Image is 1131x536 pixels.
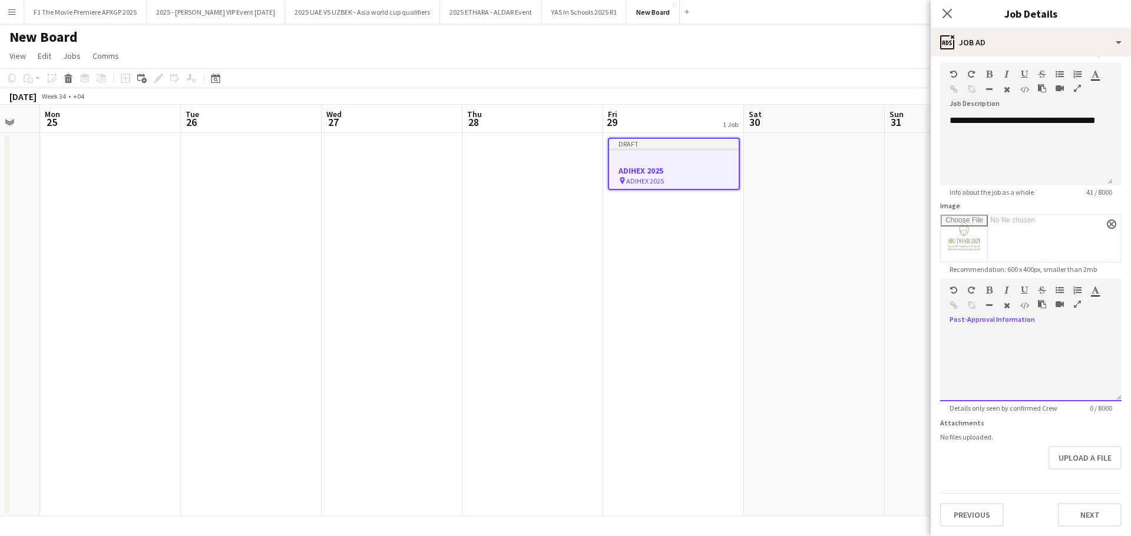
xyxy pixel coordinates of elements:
[608,109,617,119] span: Fri
[9,91,37,102] div: [DATE]
[147,1,285,24] button: 2025 - [PERSON_NAME] VIP Event [DATE]
[1003,85,1011,94] button: Clear Formatting
[1091,285,1099,295] button: Text Color
[749,109,762,119] span: Sat
[465,115,482,129] span: 28
[609,165,739,176] h3: ADIHEX 2025
[325,115,342,129] span: 27
[1073,299,1082,309] button: Fullscreen
[1038,285,1046,295] button: Strikethrough
[985,85,993,94] button: Horizontal Line
[73,92,84,101] div: +04
[985,69,993,79] button: Bold
[940,265,1106,274] span: Recommendation: 600 x 400px, smaller than 2mb
[285,1,440,24] button: 2025 UAE VS UZBEK - Asia world cup qualifiers
[627,1,680,24] button: New Board
[950,285,958,295] button: Undo
[950,69,958,79] button: Undo
[1003,69,1011,79] button: Italic
[747,115,762,129] span: 30
[1003,301,1011,310] button: Clear Formatting
[1056,69,1064,79] button: Unordered List
[440,1,542,24] button: 2025 ETHARA - ALDAR Event
[38,51,51,61] span: Edit
[1077,188,1122,197] span: 41 / 8000
[63,51,81,61] span: Jobs
[1073,285,1082,295] button: Ordered List
[1056,285,1064,295] button: Unordered List
[889,109,904,119] span: Sun
[184,115,199,129] span: 26
[931,28,1131,56] div: Job Ad
[940,188,1043,197] span: Info about the job as a whole
[1073,84,1082,93] button: Fullscreen
[940,418,984,427] label: Attachments
[542,1,627,24] button: YAS In Schools 2025 R1
[1038,84,1046,93] button: Paste as plain text
[1080,404,1122,412] span: 0 / 8000
[9,51,26,61] span: View
[606,115,617,129] span: 29
[1020,285,1029,295] button: Underline
[43,115,60,129] span: 25
[92,51,119,61] span: Comms
[1049,446,1122,470] button: Upload a file
[608,138,740,190] app-job-card: DraftADIHEX 2025 ADIHEX 2025
[24,1,147,24] button: F1 The Movie Premiere APXGP 2025
[33,48,56,64] a: Edit
[88,48,124,64] a: Comms
[1073,69,1082,79] button: Ordered List
[888,115,904,129] span: 31
[1003,285,1011,295] button: Italic
[467,109,482,119] span: Thu
[985,301,993,310] button: Horizontal Line
[5,48,31,64] a: View
[58,48,85,64] a: Jobs
[1020,85,1029,94] button: HTML Code
[186,109,199,119] span: Tue
[940,404,1067,412] span: Details only seen by confirmed Crew
[1038,69,1046,79] button: Strikethrough
[940,432,1122,441] div: No files uploaded.
[326,109,342,119] span: Wed
[45,109,60,119] span: Mon
[967,69,975,79] button: Redo
[1091,69,1099,79] button: Text Color
[967,285,975,295] button: Redo
[39,92,68,101] span: Week 34
[940,503,1004,527] button: Previous
[1056,299,1064,309] button: Insert video
[609,139,739,148] div: Draft
[626,177,664,185] span: ADIHEX 2025
[1020,69,1029,79] button: Underline
[985,285,993,295] button: Bold
[1038,299,1046,309] button: Paste as plain text
[723,120,738,129] div: 1 Job
[931,6,1131,21] h3: Job Details
[1058,503,1122,527] button: Next
[1020,301,1029,310] button: HTML Code
[9,28,78,46] h1: New Board
[1056,84,1064,93] button: Insert video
